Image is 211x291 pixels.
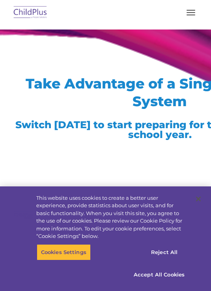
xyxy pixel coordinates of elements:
button: Accept All Cookies [129,267,189,283]
button: Reject All [140,244,189,261]
button: Close [190,190,207,208]
img: Company Logo [11,203,36,228]
button: Cookies Settings [37,244,91,261]
img: ChildPlus by Procare Solutions [12,4,49,22]
div: This website uses cookies to create a better user experience, provide statistics about user visit... [36,194,185,240]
